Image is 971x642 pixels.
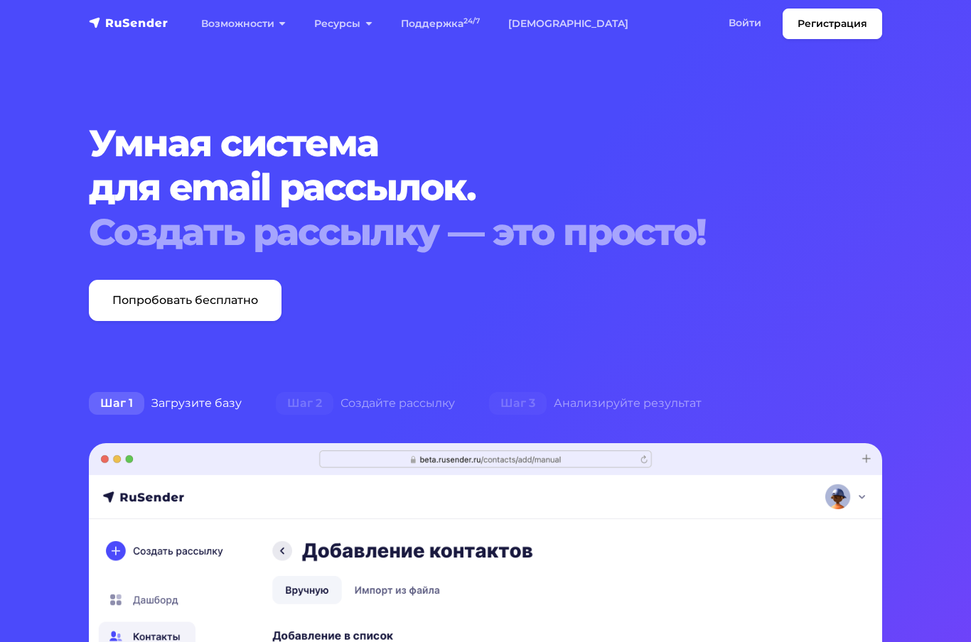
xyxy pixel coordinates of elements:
img: RuSender [89,16,168,30]
a: Поддержка24/7 [387,9,494,38]
div: Загрузите базу [72,389,259,418]
div: Создайте рассылку [259,389,472,418]
div: Создать рассылку — это просто! [89,210,882,254]
sup: 24/7 [463,16,480,26]
a: [DEMOGRAPHIC_DATA] [494,9,643,38]
a: Войти [714,9,776,38]
a: Регистрация [783,9,882,39]
h1: Умная система для email рассылок. [89,121,882,254]
span: Шаг 1 [89,392,144,415]
span: Шаг 2 [276,392,333,415]
a: Попробовать бесплатно [89,280,281,321]
a: Возможности [187,9,300,38]
div: Анализируйте результат [472,389,719,418]
span: Шаг 3 [489,392,547,415]
a: Ресурсы [300,9,386,38]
